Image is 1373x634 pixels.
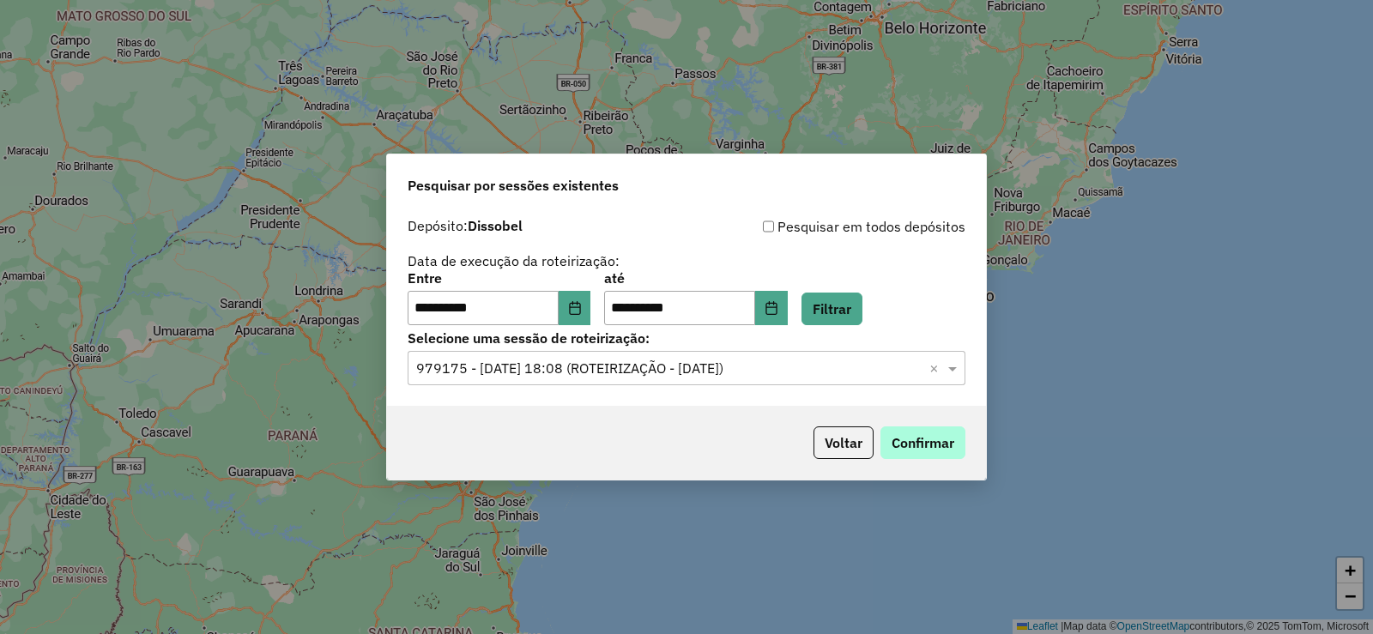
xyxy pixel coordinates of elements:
[604,268,787,288] label: até
[408,251,620,271] label: Data de execução da roteirização:
[814,426,874,459] button: Voltar
[408,215,523,236] label: Depósito:
[686,216,965,237] div: Pesquisar em todos depósitos
[408,268,590,288] label: Entre
[408,328,965,348] label: Selecione uma sessão de roteirização:
[801,293,862,325] button: Filtrar
[408,175,619,196] span: Pesquisar por sessões existentes
[929,358,944,378] span: Clear all
[559,291,591,325] button: Choose Date
[755,291,788,325] button: Choose Date
[468,217,523,234] strong: Dissobel
[880,426,965,459] button: Confirmar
